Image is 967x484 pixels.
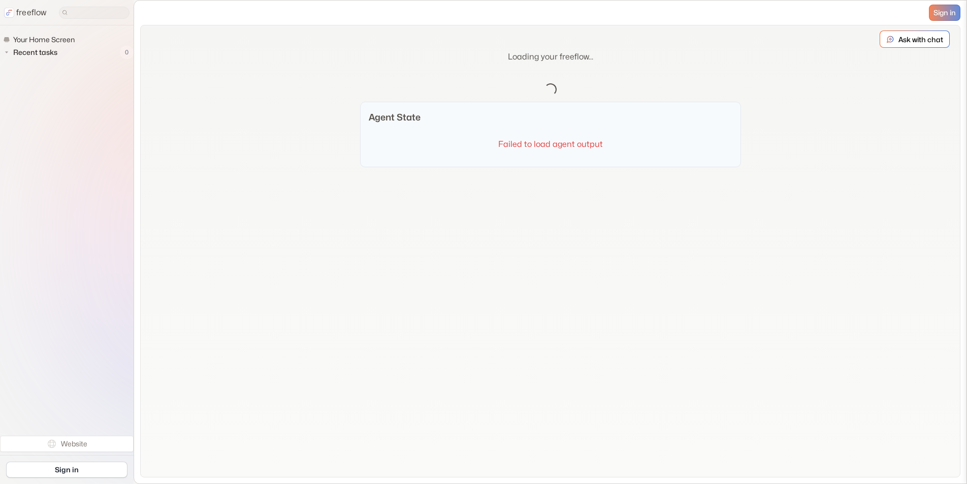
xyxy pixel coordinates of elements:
p: Loading your freeflow... [508,51,593,63]
span: Recent tasks [11,47,60,57]
span: Your Home Screen [11,35,78,45]
a: freeflow [4,7,47,19]
span: 0 [120,46,134,59]
p: Ask with chat [898,34,943,45]
p: Agent State [369,110,732,124]
a: Sign in [6,462,127,478]
button: Recent tasks [3,46,61,58]
span: Sign in [933,9,956,17]
a: Sign in [929,5,960,21]
a: Your Home Screen [3,34,79,46]
p: freeflow [16,7,47,19]
p: Failed to load agent output [377,138,724,150]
